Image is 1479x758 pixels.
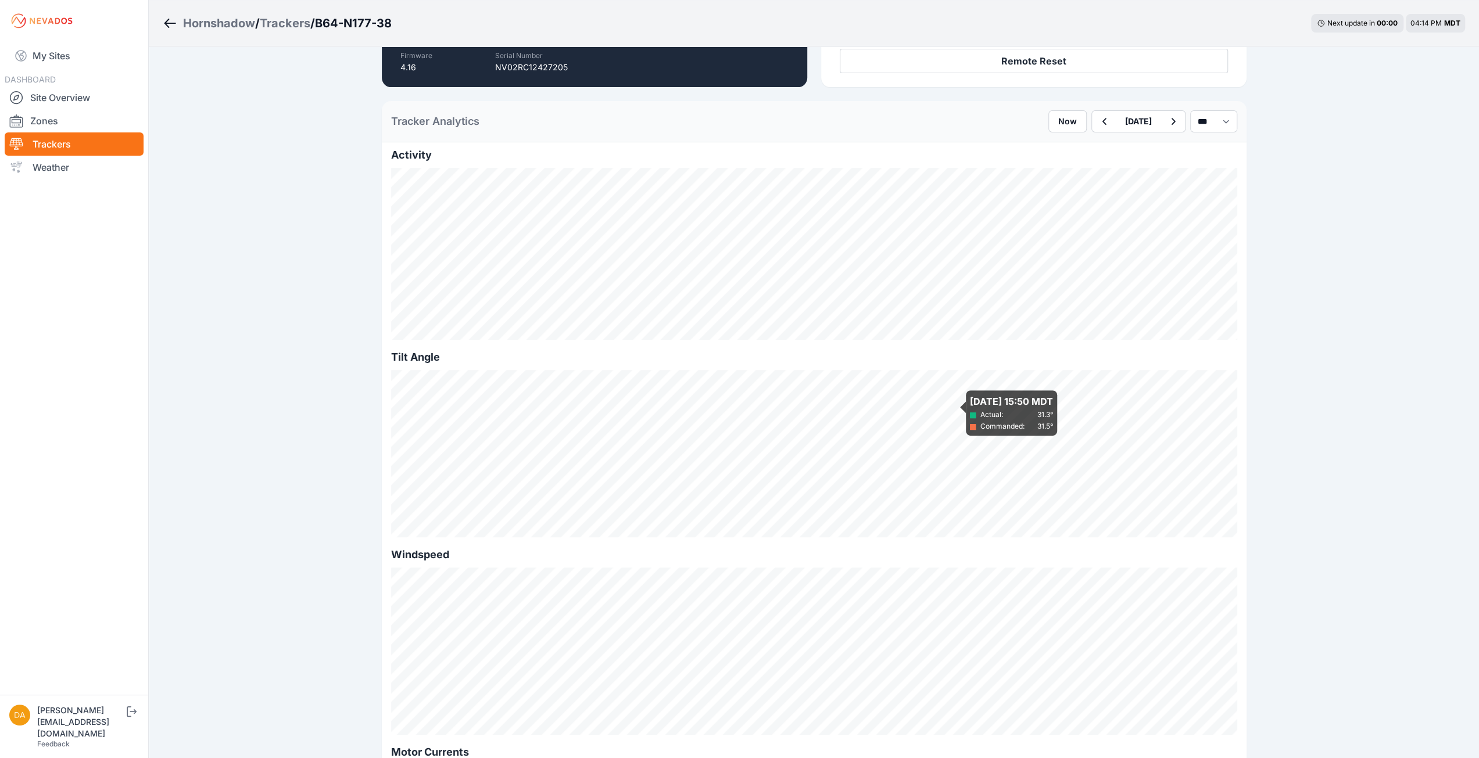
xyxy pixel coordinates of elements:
a: Trackers [5,132,144,156]
a: Weather [5,156,144,179]
a: Hornshadow [183,15,255,31]
h2: Windspeed [391,547,1237,563]
a: Feedback [37,739,70,748]
p: NV02RC12427205 [495,62,568,73]
span: Next update in [1327,19,1375,27]
a: Zones [5,109,144,132]
button: Now [1048,110,1087,132]
a: My Sites [5,42,144,70]
div: [PERSON_NAME][EMAIL_ADDRESS][DOMAIN_NAME] [37,705,124,739]
span: / [310,15,315,31]
span: MDT [1444,19,1460,27]
a: Site Overview [5,86,144,109]
img: daniel@nevados.solar [9,705,30,725]
h3: B64-N177-38 [315,15,392,31]
label: Serial Number [495,51,543,60]
h2: Activity [391,147,1237,163]
h2: Tracker Analytics [391,113,479,130]
label: Firmware [400,51,432,60]
nav: Breadcrumb [163,8,392,38]
div: 00 : 00 [1377,19,1398,28]
button: Remote Reset [840,49,1228,73]
button: [DATE] [1116,111,1161,132]
p: 4.16 [400,62,432,73]
a: Trackers [260,15,310,31]
img: Nevados [9,12,74,30]
span: 04:14 PM [1410,19,1442,27]
h2: Tilt Angle [391,349,1237,365]
span: DASHBOARD [5,74,56,84]
span: / [255,15,260,31]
